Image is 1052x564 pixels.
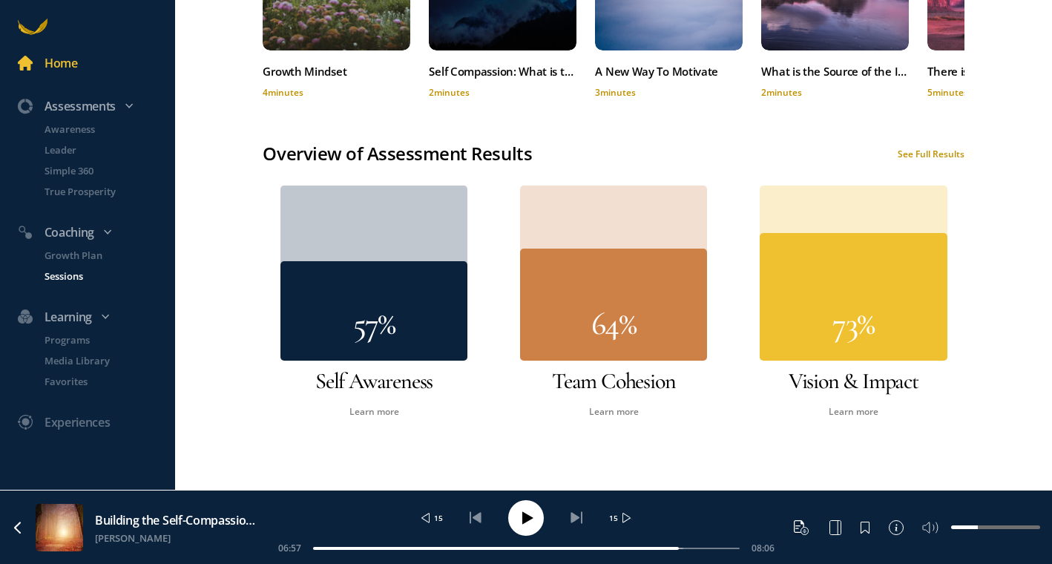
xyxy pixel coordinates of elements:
a: Favorites [27,374,175,389]
h3: Team Cohesion [503,367,725,396]
h3: Self Awareness [263,367,484,396]
span: 08:06 [752,542,775,554]
p: Simple 360 [45,163,172,178]
a: Simple 360 [27,163,175,178]
div: See Full Results [898,148,964,160]
div: Learning [9,307,181,327]
span: 73% [832,303,874,343]
div: Experiences [45,413,110,432]
a: Leader [27,142,175,157]
div: Coaching [9,223,181,242]
div: What is the Source of the Inner Critic [761,62,909,81]
a: Sessions [27,269,175,283]
a: Media Library [27,353,175,368]
span: 15 [609,513,618,523]
div: Assessments [9,96,181,116]
div: Self Compassion: What is the Inner Critic [429,62,576,81]
img: 6399775d78f3020280a73fee_1699441773.jpg [36,504,83,551]
a: Learn more [589,405,639,418]
a: [PERSON_NAME] [95,531,257,545]
p: Sessions [45,269,172,283]
a: Building the Self-Compassion Muscle [95,510,257,531]
span: 2 minutes [429,86,470,99]
p: Growth Plan [45,248,172,263]
span: 15 [434,513,443,523]
a: Programs [27,332,175,347]
a: Awareness [27,122,175,137]
a: True Prosperity [27,184,175,199]
span: 06:57 [278,542,301,554]
p: Media Library [45,353,172,368]
div: Growth Mindset [263,62,410,81]
span: 64% [591,303,636,343]
a: Learn more [829,405,878,418]
p: Leader [45,142,172,157]
div: Overview of Assessment Results [263,140,532,168]
span: 5 minutes [927,86,968,99]
div: Home [45,53,78,73]
p: True Prosperity [45,184,172,199]
h3: Vision & Impact [743,367,964,396]
a: Learn more [349,405,399,418]
span: 57% [353,303,395,343]
span: 2 minutes [761,86,802,99]
span: 3 minutes [595,86,636,99]
p: Favorites [45,374,172,389]
a: Growth Plan [27,248,175,263]
div: A New Way To Motivate [595,62,743,81]
p: Programs [45,332,172,347]
p: Awareness [45,122,172,137]
span: 4 minutes [263,86,303,99]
